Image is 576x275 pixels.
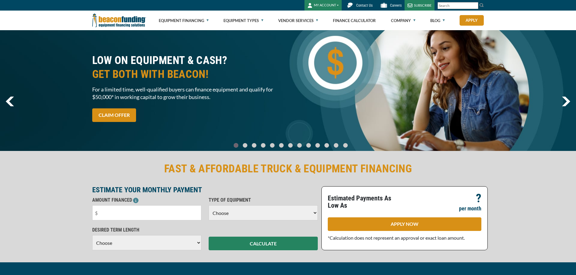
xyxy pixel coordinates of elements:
[92,67,285,81] span: GET BOTH WITH BEACON!
[159,11,209,30] a: Equipment Financing
[268,143,276,148] a: Go To Slide 4
[259,143,267,148] a: Go To Slide 3
[356,3,373,8] span: Contact Us
[460,15,484,26] a: Apply
[391,11,415,30] a: Company
[92,162,484,176] h2: FAST & AFFORDABLE TRUCK & EQUIPMENT FINANCING
[92,226,201,234] p: DESIRED TERM LENGTH
[278,143,285,148] a: Go To Slide 5
[223,11,263,30] a: Equipment Types
[479,3,484,8] img: Search
[232,143,239,148] a: Go To Slide 0
[278,11,318,30] a: Vendor Services
[92,197,201,204] p: AMOUNT FINANCED
[333,11,376,30] a: Finance Calculator
[92,86,285,101] span: For a limited time, well-qualified buyers can finance equipment and qualify for $50,000* in worki...
[209,237,318,250] button: CALCULATE
[459,205,481,212] p: per month
[328,217,481,231] a: APPLY NOW
[332,143,340,148] a: Go To Slide 11
[323,143,330,148] a: Go To Slide 10
[390,3,402,8] span: Careers
[296,143,303,148] a: Go To Slide 7
[6,97,14,106] a: previous
[305,143,312,148] a: Go To Slide 8
[92,11,146,30] img: Beacon Funding Corporation logo
[438,2,478,9] input: Search
[328,235,465,241] span: *Calculation does not represent an approval or exact loan amount.
[241,143,249,148] a: Go To Slide 1
[209,197,318,204] p: TYPE OF EQUIPMENT
[6,97,14,106] img: Left Navigator
[472,3,477,8] a: Clear search text
[92,186,318,193] p: ESTIMATE YOUR MONTHLY PAYMENT
[430,11,445,30] a: Blog
[92,205,201,220] input: $
[476,195,481,202] p: ?
[92,53,285,81] h2: LOW ON EQUIPMENT & CASH?
[342,143,349,148] a: Go To Slide 12
[562,97,570,106] img: Right Navigator
[328,195,401,209] p: Estimated Payments As Low As
[287,143,294,148] a: Go To Slide 6
[92,108,136,122] a: CLAIM OFFER
[250,143,258,148] a: Go To Slide 2
[562,97,570,106] a: next
[314,143,321,148] a: Go To Slide 9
